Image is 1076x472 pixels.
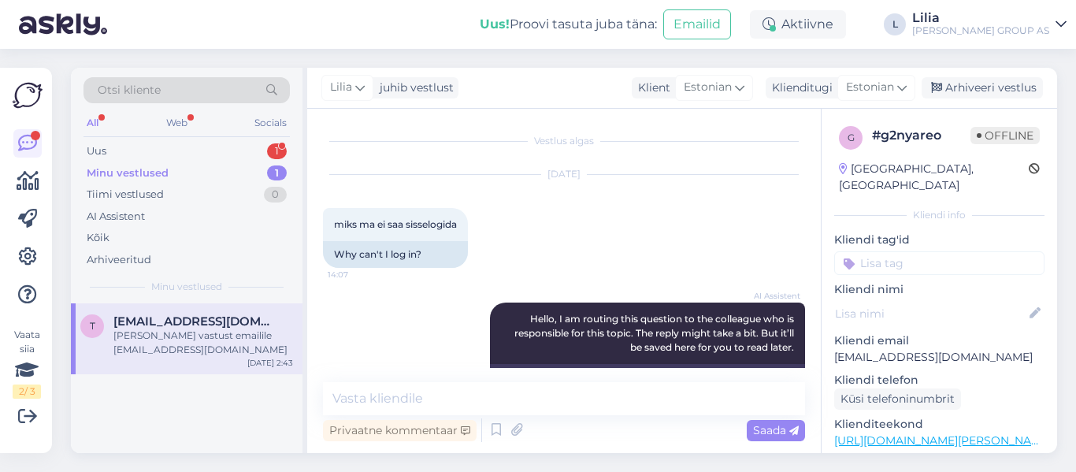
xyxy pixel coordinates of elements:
[750,10,846,39] div: Aktiivne
[13,80,43,110] img: Askly Logo
[87,187,164,203] div: Tiimi vestlused
[323,241,468,268] div: Why can't I log in?
[834,281,1044,298] p: Kliendi nimi
[267,143,287,159] div: 1
[267,165,287,181] div: 1
[922,77,1043,98] div: Arhiveeri vestlus
[151,280,222,294] span: Minu vestlused
[113,314,277,329] span: toomasmoks@gmail.com
[514,313,796,353] span: Hello, I am routing this question to the colleague who is responsible for this topic. The reply m...
[684,79,732,96] span: Estonian
[834,232,1044,248] p: Kliendi tag'id
[912,12,1067,37] a: Lilia[PERSON_NAME] GROUP AS
[741,290,800,302] span: AI Assistent
[912,24,1049,37] div: [PERSON_NAME] GROUP AS
[663,9,731,39] button: Emailid
[330,79,352,96] span: Lilia
[247,357,293,369] div: [DATE] 2:43
[13,328,41,399] div: Vaata siia
[323,134,805,148] div: Vestlus algas
[848,132,855,143] span: g
[839,161,1029,194] div: [GEOGRAPHIC_DATA], [GEOGRAPHIC_DATA]
[264,187,287,203] div: 0
[87,252,151,268] div: Arhiveeritud
[884,13,906,35] div: L
[753,423,799,437] span: Saada
[480,17,510,32] b: Uus!
[87,143,106,159] div: Uus
[766,80,833,96] div: Klienditugi
[323,420,477,441] div: Privaatne kommentaar
[87,230,109,246] div: Kõik
[834,333,1044,349] p: Kliendi email
[373,80,454,96] div: juhib vestlust
[98,82,161,98] span: Otsi kliente
[87,209,145,225] div: AI Assistent
[834,372,1044,388] p: Kliendi telefon
[834,251,1044,275] input: Lisa tag
[251,113,290,133] div: Socials
[480,15,657,34] div: Proovi tasuta juba täna:
[834,349,1044,366] p: [EMAIL_ADDRESS][DOMAIN_NAME]
[835,305,1026,322] input: Lisa nimi
[83,113,102,133] div: All
[323,167,805,181] div: [DATE]
[328,269,387,281] span: 14:07
[163,113,191,133] div: Web
[834,416,1044,433] p: Klienditeekond
[970,127,1040,144] span: Offline
[872,126,970,145] div: # g2nyareo
[834,433,1052,448] a: [URL][DOMAIN_NAME][PERSON_NAME]
[13,385,41,399] div: 2 / 3
[87,165,169,181] div: Minu vestlused
[113,329,293,357] div: [PERSON_NAME] vastust emailile [EMAIL_ADDRESS][DOMAIN_NAME]
[834,388,961,410] div: Küsi telefoninumbrit
[632,80,670,96] div: Klient
[834,208,1044,222] div: Kliendi info
[490,364,805,419] div: Tere, ma suunan selle küsimuse kolleegile, kes selle teema eest vastutab. Vastuse saamine võib ve...
[846,79,894,96] span: Estonian
[334,218,457,230] span: miks ma ei saa sisselogida
[912,12,1049,24] div: Lilia
[90,320,95,332] span: t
